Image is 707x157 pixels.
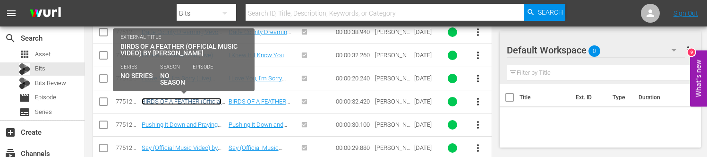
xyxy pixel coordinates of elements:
span: Series [35,107,52,117]
div: Default Workspace [507,37,685,63]
button: more_vert [467,21,489,44]
span: Series [19,106,30,118]
div: [DATE] [414,144,437,151]
button: more_vert [467,44,489,67]
div: 00:00:29.880 [336,144,372,151]
th: Title [520,84,570,111]
div: 00:00:32.420 [336,98,372,105]
div: 77512032 [116,28,139,35]
button: more_vert [467,67,489,90]
span: Episode [19,92,30,104]
div: 77512031 [116,52,139,59]
span: Bits [35,64,45,73]
span: Search [5,33,16,44]
div: 00:00:32.260 [336,52,372,59]
div: 77512030 [116,75,139,82]
span: Create [5,127,16,138]
div: 00:00:20.240 [336,75,372,82]
a: Dade County Dreaming Vevo Official Live Performance by [PERSON_NAME] [229,28,291,57]
a: BIRDS OF A FEATHER (Official Music Video) by [PERSON_NAME] [142,98,221,119]
div: 77512029 [116,98,139,105]
span: more_vert [472,142,484,154]
span: Bits Review [35,78,66,88]
button: more_vert [467,90,489,113]
span: more_vert [682,44,694,56]
span: menu [6,8,17,19]
span: [PERSON_NAME] Sales [375,121,410,135]
div: [DATE] [414,52,437,59]
a: Pushing It Down and Praying (Official Video) by [PERSON_NAME] [229,121,289,142]
span: more_vert [472,96,484,107]
span: [PERSON_NAME] Sales [375,28,410,43]
span: Asset [19,49,30,60]
a: BIRDS OF A FEATHER (Official Music Video) by [PERSON_NAME] [229,98,293,119]
div: Bits [19,63,30,75]
span: Episode [35,93,56,102]
th: Ext. ID [570,84,607,111]
a: I Love You, I'm Sorry (Live) Vevo Extended Play by [PERSON_NAME] [142,75,215,96]
span: more_vert [472,119,484,131]
div: [DATE] [414,28,437,35]
span: [PERSON_NAME] Sales [375,52,410,66]
div: 9 [688,49,695,56]
button: Search [524,4,565,21]
div: [DATE] [414,121,437,128]
a: I Love You, I'm Sorry (Live) Vevo Extended Play by [PERSON_NAME] [229,75,286,103]
div: Bits Review [19,78,30,89]
span: [PERSON_NAME] Sales [375,75,410,89]
div: [DATE] [414,75,437,82]
button: Open Feedback Widget [690,51,707,107]
a: Pushing It Down and Praying (Official Video) by [PERSON_NAME] [142,121,221,142]
th: Type [607,84,633,111]
span: [PERSON_NAME] Sales [375,98,410,112]
div: [DATE] [414,98,437,105]
span: 0 [588,41,600,61]
a: Dade County Dreaming Vevo Official Live Performance by [PERSON_NAME] [142,28,222,50]
button: more_vert [682,39,694,61]
a: Sign Out [673,9,698,17]
th: Duration [633,84,690,111]
span: more_vert [472,73,484,84]
span: Search [538,4,563,21]
span: more_vert [472,50,484,61]
a: I Knew It, I Know You (Live) Vevo Extended Play by [PERSON_NAME] [142,52,217,73]
div: 77512028 [116,121,139,128]
img: ans4CAIJ8jUAAAAAAAAAAAAAAAAAAAAAAAAgQb4GAAAAAAAAAAAAAAAAAAAAAAAAJMjXAAAAAAAAAAAAAAAAAAAAAAAAgAT5G... [23,2,68,25]
a: I Knew It, I Know You (Live) Vevo Extended Play by [PERSON_NAME] [229,52,288,80]
div: 00:00:30.100 [336,121,372,128]
span: Asset [35,50,51,59]
div: 77512027 [116,144,139,151]
div: 00:00:38.940 [336,28,372,35]
button: more_vert [467,113,489,136]
span: more_vert [472,26,484,38]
